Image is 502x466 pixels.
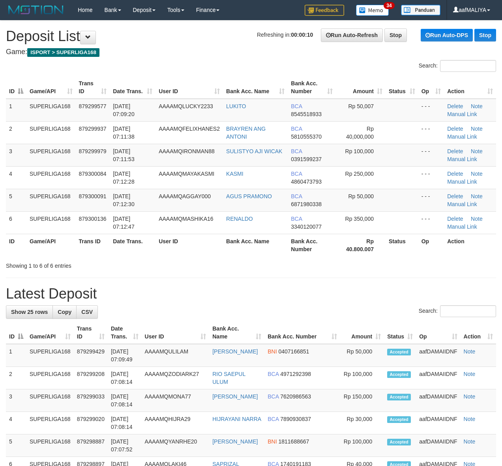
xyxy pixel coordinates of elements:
span: 879299577 [79,103,107,109]
th: Action [444,234,496,256]
span: BCA [291,193,302,199]
span: Copy 4971292398 to clipboard [280,371,311,377]
span: BNI [268,348,277,355]
td: SUPERLIGA168 [26,434,74,457]
td: 879299208 [74,367,108,389]
span: 34 [384,2,394,9]
th: User ID: activate to sort column ascending [155,76,223,99]
th: Bank Acc. Name: activate to sort column ascending [223,76,288,99]
span: AAAAMQFELIXHANES2 [159,126,220,132]
td: [DATE] 07:09:49 [108,344,142,367]
th: Op: activate to sort column ascending [416,321,460,344]
a: Delete [447,126,463,132]
input: Search: [440,60,496,72]
th: ID: activate to sort column descending [6,321,26,344]
span: 879300091 [79,193,107,199]
td: - - - [418,166,444,189]
span: Rp 50,007 [348,103,374,109]
img: panduan.png [401,5,440,15]
td: [DATE] 07:08:14 [108,367,142,389]
a: Note [464,371,476,377]
a: Manual Link [447,133,477,140]
th: Bank Acc. Number: activate to sort column ascending [264,321,340,344]
td: SUPERLIGA168 [26,389,74,412]
a: Note [471,126,483,132]
th: Date Trans.: activate to sort column ascending [110,76,155,99]
span: Copy 7620986563 to clipboard [280,393,311,400]
td: SUPERLIGA168 [26,412,74,434]
span: BCA [291,148,302,154]
a: Note [464,393,476,400]
span: Accepted [387,394,411,400]
span: Accepted [387,349,411,355]
a: BRAYREN ANG ANTONI [226,126,266,140]
span: Copy 7890930837 to clipboard [280,416,311,422]
td: 6 [6,211,26,234]
span: Copy 4860473793 to clipboard [291,179,322,185]
span: BCA [291,103,302,109]
td: 4 [6,412,26,434]
th: User ID: activate to sort column ascending [142,321,210,344]
span: Copy 3340120077 to clipboard [291,224,322,230]
th: Status: activate to sort column ascending [384,321,416,344]
a: Note [471,171,483,177]
td: AAAAMQYANRHE20 [142,434,210,457]
a: Manual Link [447,111,477,117]
th: Game/API: activate to sort column ascending [26,76,76,99]
span: 879300084 [79,171,107,177]
span: Rp 250,000 [345,171,374,177]
a: Delete [447,193,463,199]
td: [DATE] 07:07:52 [108,434,142,457]
td: [DATE] 07:08:14 [108,389,142,412]
td: SUPERLIGA168 [26,211,76,234]
a: Note [464,416,476,422]
td: 4 [6,166,26,189]
td: aafDAMAIIDNF [416,412,460,434]
a: KASMI [226,171,244,177]
a: SULISTYO AJI WICAK [226,148,282,154]
span: [DATE] 07:12:47 [113,216,135,230]
td: 2 [6,121,26,144]
span: [DATE] 07:12:30 [113,193,135,207]
td: 1 [6,99,26,122]
span: AAAAMQLUCKY2233 [159,103,213,109]
span: AAAAMQMAYAKASMI [159,171,214,177]
span: Show 25 rows [11,309,48,315]
a: Note [464,348,476,355]
a: Delete [447,171,463,177]
a: Copy [52,305,77,319]
h1: Deposit List [6,28,496,44]
td: SUPERLIGA168 [26,144,76,166]
td: Rp 100,000 [340,367,384,389]
th: Date Trans.: activate to sort column ascending [108,321,142,344]
span: BCA [291,171,302,177]
a: AGUS PRAMONO [226,193,272,199]
strong: 00:00:10 [291,32,313,38]
th: Amount: activate to sort column ascending [340,321,384,344]
th: Op [418,234,444,256]
td: - - - [418,121,444,144]
h1: Latest Deposit [6,286,496,302]
label: Search: [419,60,496,72]
td: Rp 30,000 [340,412,384,434]
label: Search: [419,305,496,317]
span: BNI [268,438,277,445]
td: SUPERLIGA168 [26,189,76,211]
a: Show 25 rows [6,305,53,319]
a: RIO SAEPUL ULUM [212,371,245,385]
a: LUKITO [226,103,246,109]
span: BCA [268,371,279,377]
a: Note [471,216,483,222]
a: [PERSON_NAME] [212,438,258,445]
span: Copy 0407166851 to clipboard [278,348,309,355]
span: 879299937 [79,126,107,132]
td: 879299429 [74,344,108,367]
span: Accepted [387,416,411,423]
td: 879299020 [74,412,108,434]
span: BCA [291,126,302,132]
a: CSV [76,305,98,319]
td: 1 [6,344,26,367]
td: 2 [6,367,26,389]
th: Status: activate to sort column ascending [386,76,418,99]
span: CSV [81,309,93,315]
